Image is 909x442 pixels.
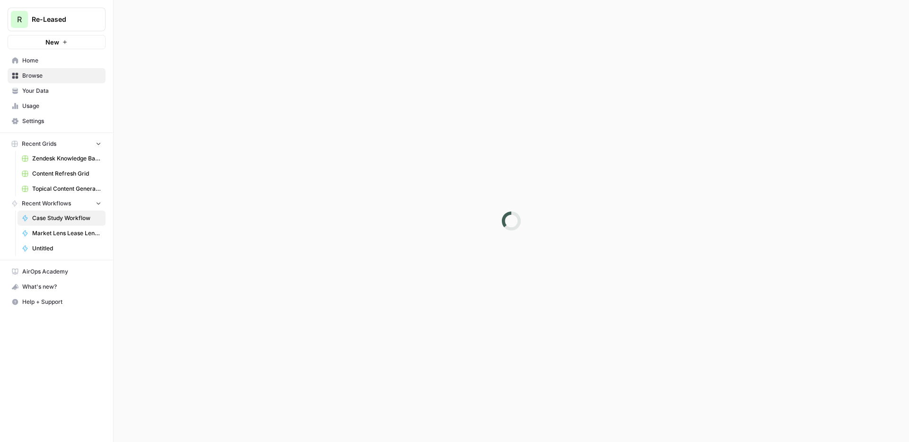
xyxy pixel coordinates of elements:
span: Home [22,56,101,65]
a: Home [8,53,106,68]
button: Recent Grids [8,137,106,151]
button: Workspace: Re-Leased [8,8,106,31]
a: Usage [8,98,106,114]
a: Content Refresh Grid [18,166,106,181]
a: Zendesk Knowledge Base Update [18,151,106,166]
a: AirOps Academy [8,264,106,279]
button: Recent Workflows [8,196,106,211]
span: Market Lens Lease Lengths Workflow [32,229,101,238]
button: New [8,35,106,49]
span: R [17,14,22,25]
span: Untitled [32,244,101,253]
a: Your Data [8,83,106,98]
span: Topical Content Generation Grid [32,185,101,193]
span: Recent Workflows [22,199,71,208]
a: Market Lens Lease Lengths Workflow [18,226,106,241]
button: Help + Support [8,294,106,309]
span: AirOps Academy [22,267,101,276]
span: Help + Support [22,298,101,306]
a: Untitled [18,241,106,256]
span: Browse [22,71,101,80]
a: Topical Content Generation Grid [18,181,106,196]
a: Settings [8,114,106,129]
span: Zendesk Knowledge Base Update [32,154,101,163]
span: Settings [22,117,101,125]
span: Re-Leased [32,15,89,24]
span: Recent Grids [22,140,56,148]
div: What's new? [8,280,105,294]
span: New [45,37,59,47]
a: Case Study Workflow [18,211,106,226]
span: Your Data [22,87,101,95]
span: Usage [22,102,101,110]
span: Content Refresh Grid [32,169,101,178]
a: Browse [8,68,106,83]
span: Case Study Workflow [32,214,101,222]
button: What's new? [8,279,106,294]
